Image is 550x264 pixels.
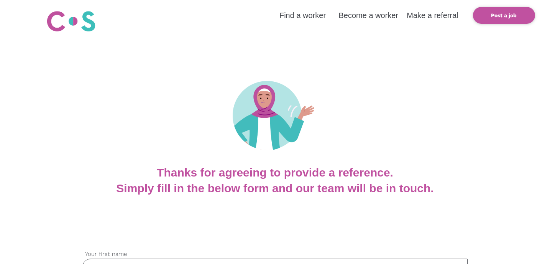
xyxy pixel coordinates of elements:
a: Find a worker [279,11,326,20]
b: Thanks for agreeing to provide a reference. [157,166,393,179]
label: Your first name [82,250,468,259]
a: Make a referral [407,11,458,20]
b: Simply fill in the below form and our team will be in touch. [116,182,433,195]
a: Become a worker [338,11,398,20]
a: Post a job [473,7,535,24]
b: Post a job [491,12,517,18]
